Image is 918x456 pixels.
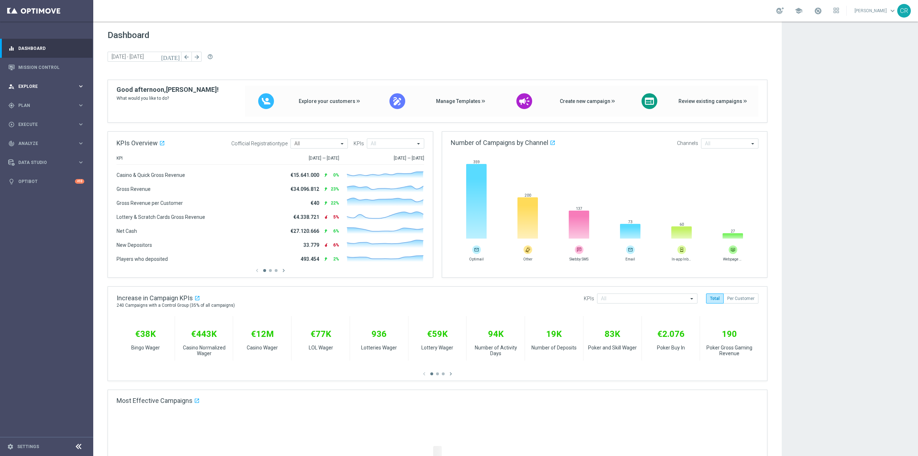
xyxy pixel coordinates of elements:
[8,39,84,58] div: Dashboard
[77,140,84,147] i: keyboard_arrow_right
[77,159,84,166] i: keyboard_arrow_right
[8,141,85,146] button: track_changes Analyze keyboard_arrow_right
[18,122,77,127] span: Execute
[18,141,77,146] span: Analyze
[8,121,77,128] div: Execute
[7,443,14,450] i: settings
[8,178,15,185] i: lightbulb
[18,58,84,77] a: Mission Control
[897,4,911,18] div: CR
[854,5,897,16] a: [PERSON_NAME]keyboard_arrow_down
[8,65,85,70] button: Mission Control
[8,102,15,109] i: gps_fixed
[8,122,85,127] button: play_circle_outline Execute keyboard_arrow_right
[8,121,15,128] i: play_circle_outline
[18,84,77,89] span: Explore
[77,83,84,90] i: keyboard_arrow_right
[77,121,84,128] i: keyboard_arrow_right
[795,7,803,15] span: school
[8,83,77,90] div: Explore
[8,103,85,108] button: gps_fixed Plan keyboard_arrow_right
[18,172,75,191] a: Optibot
[8,102,77,109] div: Plan
[889,7,896,15] span: keyboard_arrow_down
[8,179,85,184] button: lightbulb Optibot +10
[18,103,77,108] span: Plan
[8,58,84,77] div: Mission Control
[8,84,85,89] button: person_search Explore keyboard_arrow_right
[75,179,84,184] div: +10
[18,160,77,165] span: Data Studio
[8,83,15,90] i: person_search
[8,172,84,191] div: Optibot
[8,45,15,52] i: equalizer
[8,140,15,147] i: track_changes
[77,102,84,109] i: keyboard_arrow_right
[8,159,77,166] div: Data Studio
[17,445,39,449] a: Settings
[8,140,77,147] div: Analyze
[18,39,84,58] a: Dashboard
[8,160,85,165] button: Data Studio keyboard_arrow_right
[8,46,85,51] button: equalizer Dashboard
